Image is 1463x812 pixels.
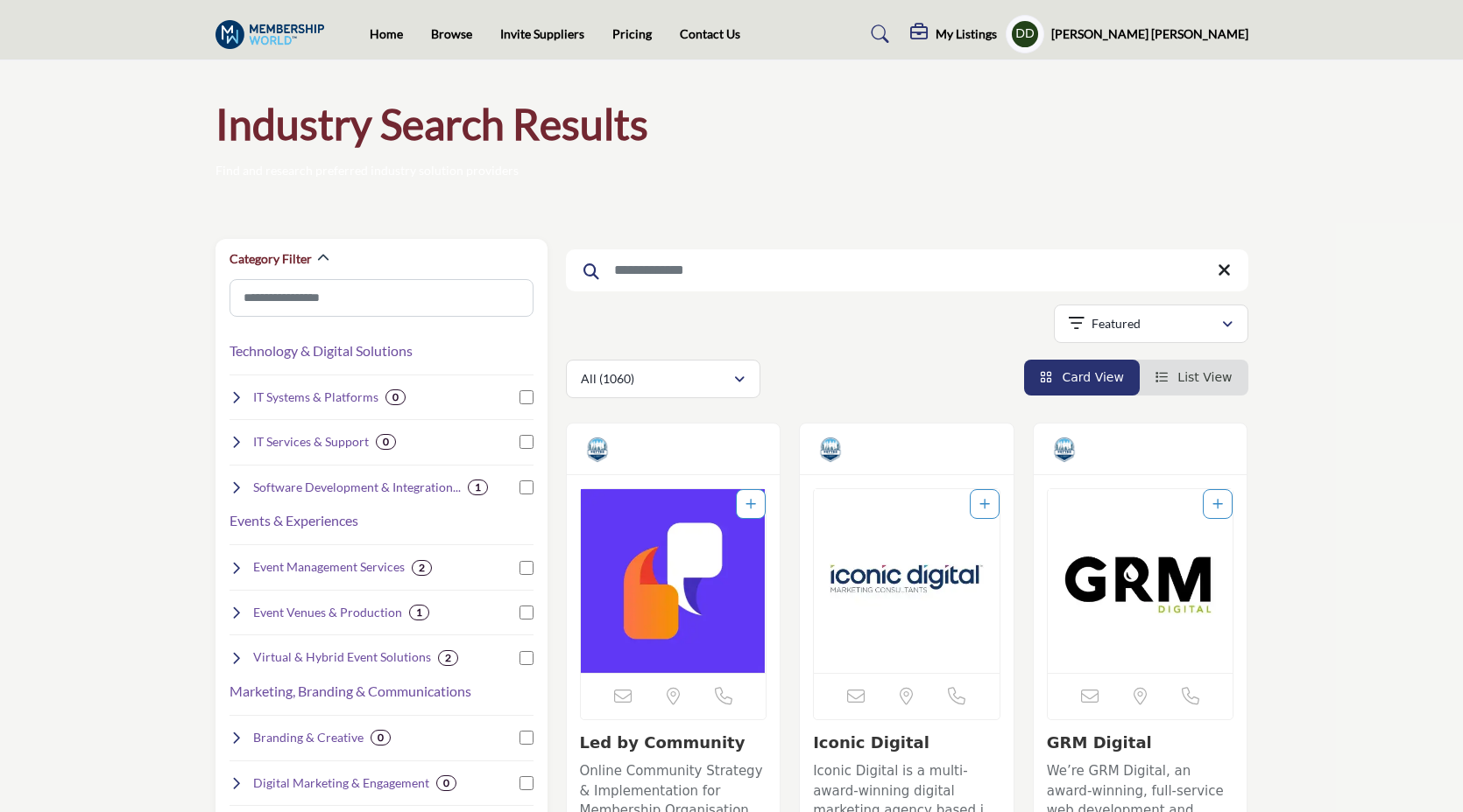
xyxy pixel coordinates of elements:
[1048,489,1233,673] a: Open Listing in new tab
[216,20,334,49] img: Site Logo
[378,731,384,744] b: 0
[680,26,740,41] a: Contact Us
[519,561,534,575] input: Select Event Management Services checkbox
[230,510,358,531] button: Events & Experiences
[1140,360,1248,395] li: List View
[580,733,746,752] a: Led by Community
[468,479,488,495] div: 1 Results For Software Development & Integration
[253,558,405,576] h4: Event Management Services : Planning, logistics, and event registration.
[581,370,634,388] p: All (1060)
[1048,489,1233,673] img: GRM Digital
[431,26,472,41] a: Browse
[230,279,534,317] input: Search Category
[584,437,611,463] img: Vetted Partners Badge Icon
[253,433,369,451] h4: IT Services & Support : Ongoing technology support, hosting, and security.
[1177,370,1232,384] span: List View
[253,729,364,746] h4: Branding & Creative : Visual identity, design, and multimedia.
[253,388,378,406] h4: IT Systems & Platforms : Core systems like CRM, AMS, EMS, CMS, and LMS.
[409,605,429,620] div: 1 Results For Event Venues & Production
[500,26,584,41] a: Invite Suppliers
[1212,497,1223,511] a: Add To List
[1047,733,1234,752] h3: GRM Digital
[519,390,534,404] input: Select IT Systems & Platforms checkbox
[519,651,534,665] input: Select Virtual & Hybrid Event Solutions checkbox
[746,497,756,511] a: Add To List
[1054,304,1248,343] button: Featured
[519,435,534,449] input: Select IT Services & Support checkbox
[253,479,461,496] h4: Software Development & Integration : Custom software builds and system integrations.
[438,650,458,666] div: 2 Results For Virtual & Hybrid Event Solutions
[1156,370,1233,384] a: View List
[813,733,929,752] a: Iconic Digital
[253,774,429,792] h4: Digital Marketing & Engagement : Campaigns, email marketing, and digital strategies.
[230,250,312,268] h2: Category Filter
[376,434,396,450] div: 0 Results For IT Services & Support
[1062,370,1123,384] span: Card View
[814,489,1000,673] a: Open Listing in new tab
[854,20,901,48] a: Search
[416,606,422,619] b: 1
[253,648,431,666] h4: Virtual & Hybrid Event Solutions : Digital tools and platforms for hybrid and virtual events.
[910,24,997,45] div: My Listings
[385,389,406,405] div: 0 Results For IT Systems & Platforms
[412,560,432,576] div: 2 Results For Event Management Services
[566,360,760,398] button: All (1060)
[383,436,389,448] b: 0
[443,777,449,789] b: 0
[1051,25,1248,43] h5: [PERSON_NAME] [PERSON_NAME]
[519,605,534,619] input: Select Event Venues & Production checkbox
[519,776,534,790] input: Select Digital Marketing & Engagement checkbox
[216,162,519,179] p: Find and research preferred industry solution providers
[1040,370,1124,384] a: View Card
[1006,15,1044,53] button: Show hide supplier dropdown
[581,489,767,673] img: Led by Community
[475,481,481,493] b: 1
[371,730,391,745] div: 0 Results For Branding & Creative
[1092,315,1141,332] p: Featured
[581,489,767,673] a: Open Listing in new tab
[230,340,413,361] button: Technology & Digital Solutions
[445,652,451,664] b: 2
[936,26,997,42] h5: My Listings
[392,391,399,403] b: 0
[519,731,534,745] input: Select Branding & Creative checkbox
[612,26,652,41] a: Pricing
[419,562,425,574] b: 2
[436,775,456,791] div: 0 Results For Digital Marketing & Engagement
[817,437,844,463] img: Vetted Partners Badge Icon
[1024,360,1140,395] li: Card View
[1051,437,1078,463] img: Vetted Partners Badge Icon
[580,733,767,752] h3: Led by Community
[1047,733,1152,752] a: GRM Digital
[216,97,648,151] h1: Industry Search Results
[814,489,1000,673] img: Iconic Digital
[253,604,402,621] h4: Event Venues & Production : Physical spaces and production services for live events.
[370,26,403,41] a: Home
[566,249,1248,291] input: Search Keyword
[230,681,471,702] button: Marketing, Branding & Communications
[813,733,1000,752] h3: Iconic Digital
[979,497,990,511] a: Add To List
[519,480,534,494] input: Select Software Development & Integration checkbox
